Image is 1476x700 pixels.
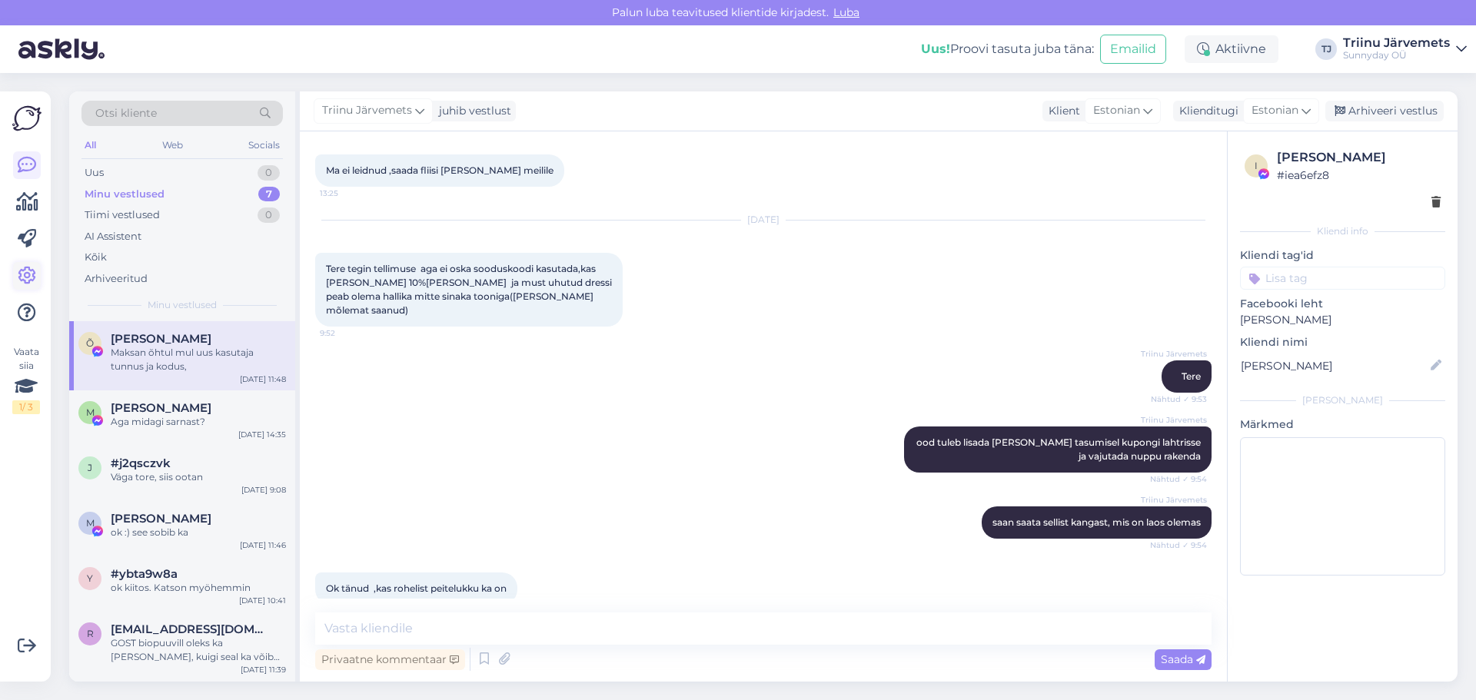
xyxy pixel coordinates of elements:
span: Triinu Järvemets [1141,414,1207,426]
div: [DATE] 10:41 [239,595,286,606]
p: Märkmed [1240,416,1445,433]
b: Uus! [921,41,950,56]
span: r [87,628,94,639]
div: Kõik [85,250,107,265]
div: Maksan õhtul mul uus kasutaja tunnus ja kodus, [111,346,286,373]
span: Nähtud ✓ 9:54 [1149,473,1207,485]
div: Web [159,135,186,155]
div: ok :) see sobib ka [111,526,286,539]
span: Õie Pärlin [111,332,211,346]
span: Nähtud ✓ 9:54 [1149,539,1207,551]
div: ok kiitos. Katson myöhemmin [111,581,286,595]
span: y [87,572,93,584]
span: #j2qsczvk [111,456,171,470]
div: Vaata siia [12,345,40,414]
span: 13:25 [320,187,377,199]
div: [DATE] 11:39 [241,664,286,675]
div: [DATE] [315,213,1212,227]
div: Uus [85,165,104,181]
p: Kliendi nimi [1240,334,1445,350]
img: Askly Logo [12,104,42,133]
div: [DATE] 14:35 [238,429,286,440]
div: Socials [245,135,283,155]
span: Estonian [1252,102,1298,119]
div: Arhiveeri vestlus [1325,101,1444,121]
a: Triinu JärvemetsSunnyday OÜ [1343,37,1467,61]
div: [DATE] 9:08 [241,484,286,496]
div: Kliendi info [1240,224,1445,238]
div: 7 [258,187,280,202]
p: Facebooki leht [1240,296,1445,312]
span: i [1255,160,1258,171]
div: # iea6efz8 [1277,167,1441,184]
span: rekolama@gmail.com [111,622,271,636]
div: Proovi tasuta juba täna: [921,40,1094,58]
span: Õ [86,337,94,349]
span: M [86,406,95,418]
span: Saada [1161,652,1205,666]
span: M [86,517,95,529]
div: GOST biopuuvill oleks ka [PERSON_NAME], kuigi seal ka võib ette tulla erisusi [111,636,286,664]
div: Klient [1042,103,1080,119]
span: Ok tänud ,kas rohelist peitelukku ka on [326,582,507,594]
div: Aktiivne [1185,35,1278,63]
span: Nähtud ✓ 9:53 [1149,393,1207,405]
span: Ma ei leidnud ,saada fliisi [PERSON_NAME] meilile [326,164,553,176]
div: Privaatne kommentaar [315,649,465,670]
div: Aga midagi sarnast? [111,415,286,429]
div: TJ [1315,38,1337,60]
div: [DATE] 11:48 [240,373,286,385]
div: All [81,135,99,155]
span: Mirell Veidenberg [111,512,211,526]
span: Luba [829,5,864,19]
span: 9:52 [320,327,377,339]
span: #ybta9w8a [111,567,178,581]
div: Tiimi vestlused [85,207,160,223]
span: ood tuleb lisada [PERSON_NAME] tasumisel kupongi lahtrisse ja vajutada nuppu rakenda [916,436,1203,462]
p: Kliendi tag'id [1240,247,1445,264]
div: Klienditugi [1173,103,1238,119]
button: Emailid [1100,35,1166,64]
span: Triinu Järvemets [322,102,412,119]
span: Estonian [1093,102,1140,119]
input: Lisa nimi [1241,357,1428,374]
div: juhib vestlust [433,103,511,119]
span: Triinu Järvemets [1141,494,1207,506]
div: [PERSON_NAME] [1240,393,1445,407]
span: Tere tegin tellimuse aga ei oska sooduskoodi kasutada,kas [PERSON_NAME] 10%[PERSON_NAME] ja must ... [326,263,617,316]
div: Triinu Järvemets [1343,37,1450,49]
input: Lisa tag [1240,267,1445,290]
div: 0 [258,165,280,181]
span: Triinu Järvemets [1141,348,1207,360]
span: Otsi kliente [95,105,157,121]
span: Minu vestlused [148,298,217,312]
div: [DATE] 11:46 [240,539,286,551]
div: 0 [258,207,280,223]
div: Väga tore, siis ootan [111,470,286,484]
div: AI Assistent [85,229,141,244]
div: [PERSON_NAME] [1277,148,1441,167]
span: saan saata sellist kangast, mis on laos olemas [992,516,1201,528]
span: Tere [1182,370,1201,382]
span: Margit Salk [111,401,211,415]
p: [PERSON_NAME] [1240,312,1445,328]
div: Sunnyday OÜ [1343,49,1450,61]
div: Arhiveeritud [85,271,148,287]
div: 1 / 3 [12,400,40,414]
span: j [88,462,92,473]
div: Minu vestlused [85,187,165,202]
